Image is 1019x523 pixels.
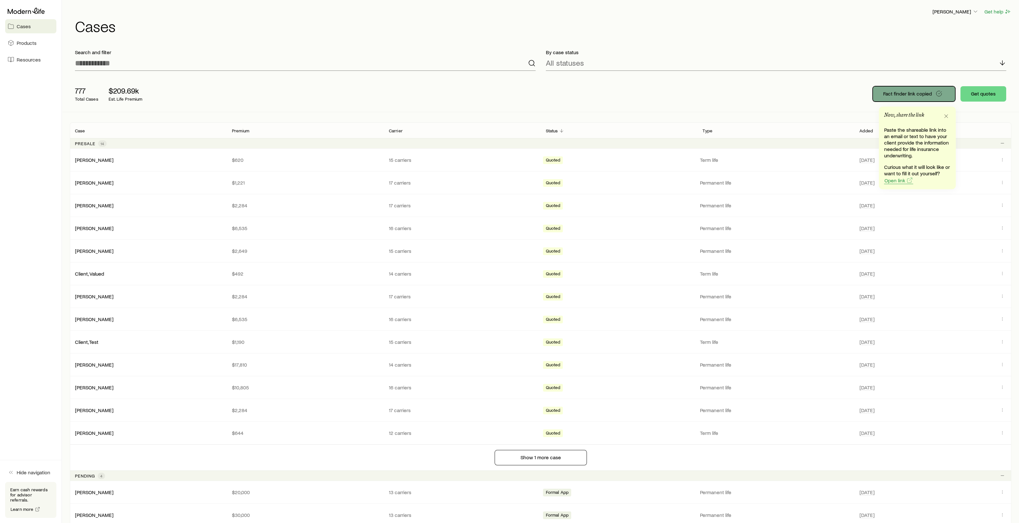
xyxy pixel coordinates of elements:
[389,361,536,368] p: 14 carriers
[884,112,924,121] p: Now, share the link
[75,293,113,299] a: [PERSON_NAME]
[700,407,852,413] p: Permanent life
[984,8,1011,15] button: Get help
[75,316,113,322] a: [PERSON_NAME]
[75,384,113,391] div: [PERSON_NAME]
[5,465,56,479] button: Hide navigation
[75,407,113,413] a: [PERSON_NAME]
[389,316,536,322] p: 16 carriers
[859,128,873,133] p: Added
[495,450,587,465] button: Show 1 more case
[389,128,403,133] p: Carrier
[700,225,852,231] p: Permanent life
[232,489,379,495] p: $20,000
[546,271,560,278] span: Quoted
[232,179,379,186] p: $1,221
[700,179,852,186] p: Permanent life
[232,225,379,231] p: $6,535
[75,86,98,95] p: 777
[932,8,979,16] button: [PERSON_NAME]
[75,270,104,277] a: Client, Valued
[700,512,852,518] p: Permanent life
[960,86,1006,102] button: Get quotes
[546,49,1007,55] p: By case status
[232,270,379,277] p: $492
[859,430,875,436] span: [DATE]
[232,407,379,413] p: $2,284
[75,49,536,55] p: Search and filter
[232,128,249,133] p: Premium
[389,270,536,277] p: 14 carriers
[546,385,560,392] span: Quoted
[17,23,31,29] span: Cases
[75,339,98,345] a: Client, Test
[232,339,379,345] p: $1,190
[859,384,875,391] span: [DATE]
[389,179,536,186] p: 17 carriers
[546,339,560,346] span: Quoted
[389,384,536,391] p: 16 carriers
[101,141,104,146] span: 14
[546,317,560,323] span: Quoted
[546,490,569,496] span: Formal App
[546,157,560,164] span: Quoted
[75,512,113,519] div: [PERSON_NAME]
[75,96,98,102] p: Total Cases
[546,512,569,519] span: Formal App
[859,225,875,231] span: [DATE]
[859,202,875,209] span: [DATE]
[232,361,379,368] p: $17,810
[5,53,56,67] a: Resources
[232,202,379,209] p: $2,284
[546,226,560,232] span: Quoted
[546,248,560,255] span: Quoted
[546,180,560,187] span: Quoted
[389,430,536,436] p: 12 carriers
[546,362,560,369] span: Quoted
[75,316,113,323] div: [PERSON_NAME]
[75,489,113,495] a: [PERSON_NAME]
[75,293,113,300] div: [PERSON_NAME]
[700,361,852,368] p: Permanent life
[75,179,113,186] a: [PERSON_NAME]
[75,157,113,163] a: [PERSON_NAME]
[700,270,852,277] p: Term life
[546,58,584,67] p: All statuses
[883,91,932,96] span: Fact finder link copied
[859,293,875,300] span: [DATE]
[232,248,379,254] p: $2,649
[232,430,379,436] p: $644
[75,270,104,277] div: Client, Valued
[873,86,955,102] button: Fact finder link copied
[10,487,51,502] p: Earn cash rewards for advisor referrals.
[700,202,852,209] p: Permanent life
[859,512,875,518] span: [DATE]
[933,8,979,15] p: [PERSON_NAME]
[100,473,103,478] span: 4
[75,407,113,414] div: [PERSON_NAME]
[389,202,536,209] p: 17 carriers
[389,339,536,345] p: 15 carriers
[75,128,85,133] p: Case
[389,293,536,300] p: 17 carriers
[75,18,1011,34] h1: Cases
[389,512,536,518] p: 13 carriers
[546,408,560,414] span: Quoted
[389,157,536,163] p: 15 carriers
[700,430,852,436] p: Term life
[75,473,95,478] p: Pending
[703,128,712,133] p: Type
[75,248,113,254] a: [PERSON_NAME]
[75,225,113,231] a: [PERSON_NAME]
[75,141,95,146] p: Presale
[859,270,875,277] span: [DATE]
[884,164,951,177] p: Curious what it will look like or want to fill it out yourself?
[546,430,560,437] span: Quoted
[109,96,143,102] p: Est. Life Premium
[232,293,379,300] p: $2,284
[17,40,37,46] span: Products
[5,36,56,50] a: Products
